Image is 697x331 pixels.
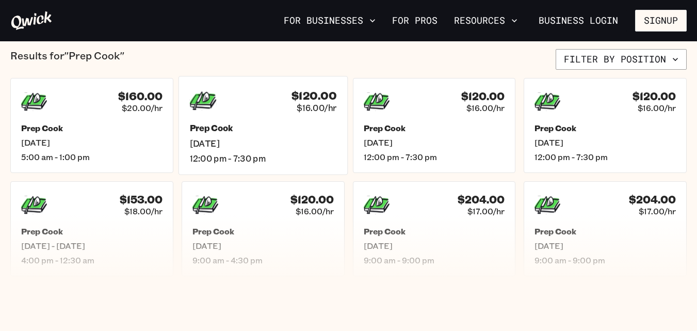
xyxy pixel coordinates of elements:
a: $120.00$16.00/hrPrep Cook[DATE]9:00 am - 4:30 pm [182,181,345,276]
span: 12:00 pm - 7:30 pm [534,152,676,162]
span: $20.00/hr [122,103,163,113]
span: [DATE] [534,137,676,148]
h5: Prep Cook [364,226,505,237]
span: 9:00 am - 9:00 pm [534,255,676,265]
span: $16.00/hr [466,103,505,113]
span: 9:00 am - 9:00 pm [364,255,505,265]
a: $160.00$20.00/hrPrep Cook[DATE]5:00 am - 1:00 pm [10,78,173,173]
h4: $160.00 [118,90,163,103]
h4: $153.00 [120,193,163,206]
span: 4:00 pm - 12:30 am [21,255,163,265]
a: $204.00$17.00/hrPrep Cook[DATE]9:00 am - 9:00 pm [353,181,516,276]
a: $204.00$17.00/hrPrep Cook[DATE]9:00 am - 9:00 pm [524,181,687,276]
span: 12:00 pm - 7:30 pm [189,153,336,164]
button: Resources [450,12,522,29]
a: $120.00$16.00/hrPrep Cook[DATE]12:00 pm - 7:30 pm [353,78,516,173]
span: $17.00/hr [467,206,505,216]
a: $120.00$16.00/hrPrep Cook[DATE]12:00 pm - 7:30 pm [178,76,347,175]
h5: Prep Cook [534,123,676,133]
h4: $120.00 [290,193,334,206]
h5: Prep Cook [21,123,163,133]
span: 12:00 pm - 7:30 pm [364,152,505,162]
a: Business Login [530,10,627,31]
button: Signup [635,10,687,31]
h4: $120.00 [633,90,676,103]
h4: $204.00 [629,193,676,206]
a: For Pros [388,12,442,29]
button: For Businesses [280,12,380,29]
h5: Prep Cook [364,123,505,133]
span: $17.00/hr [639,206,676,216]
span: [DATE] [534,241,676,251]
span: [DATE] [364,137,505,148]
a: $120.00$16.00/hrPrep Cook[DATE]12:00 pm - 7:30 pm [524,78,687,173]
h5: Prep Cook [189,123,336,134]
span: $16.00/hr [638,103,676,113]
span: [DATE] [21,137,163,148]
span: $16.00/hr [297,102,336,113]
button: Filter by position [556,49,687,70]
p: Results for "Prep Cook" [10,49,124,70]
h5: Prep Cook [21,226,163,237]
h4: $120.00 [291,89,336,102]
span: [DATE] - [DATE] [21,241,163,251]
h5: Prep Cook [534,226,676,237]
span: $18.00/hr [124,206,163,216]
h5: Prep Cook [192,226,334,237]
span: [DATE] [192,241,334,251]
span: [DATE] [364,241,505,251]
h4: $120.00 [461,90,505,103]
span: [DATE] [189,138,336,149]
a: $153.00$18.00/hrPrep Cook[DATE] - [DATE]4:00 pm - 12:30 am [10,181,173,276]
span: 9:00 am - 4:30 pm [192,255,334,265]
h4: $204.00 [458,193,505,206]
span: $16.00/hr [296,206,334,216]
span: 5:00 am - 1:00 pm [21,152,163,162]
